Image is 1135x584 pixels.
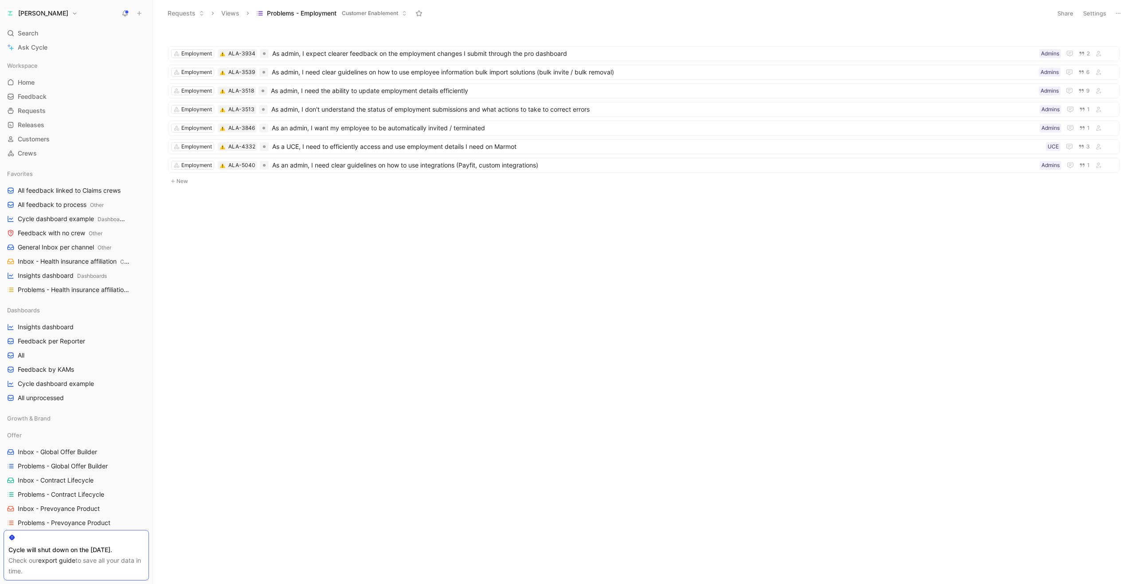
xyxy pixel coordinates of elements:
[342,9,398,18] span: Customer Enablement
[219,125,226,131] button: ⚠️
[228,49,255,58] div: ALA-3934
[18,462,108,471] span: Problems - Global Offer Builder
[18,393,64,402] span: All unprocessed
[7,61,38,70] span: Workspace
[1041,68,1059,77] div: Admins
[1077,160,1092,170] button: 1
[18,106,46,115] span: Requests
[272,67,1035,78] span: As admin, I need clear guidelines on how to use employee information bulk import solutions (bulk ...
[4,363,149,376] a: Feedback by KAMs
[1087,107,1090,112] span: 1
[4,349,149,362] a: All
[219,69,226,75] button: ⚠️
[167,176,1120,187] button: New
[4,41,149,54] a: Ask Cycle
[4,428,149,442] div: Offer
[4,226,149,240] a: Feedback with no crewOther
[18,149,37,158] span: Crews
[1087,125,1090,131] span: 1
[220,126,225,131] img: ⚠️
[1076,86,1092,96] button: 9
[1076,142,1092,152] button: 3
[219,88,226,94] button: ⚠️
[4,167,149,180] div: Favorites
[220,163,225,168] img: ⚠️
[131,287,185,293] span: Customer Enablement
[4,445,149,459] a: Inbox - Global Offer Builder
[4,412,149,428] div: Growth & Brand
[271,86,1035,96] span: As admin, I need the ability to update employment details efficiently
[272,141,1042,152] span: As a UCE, I need to efficiently access and use employment details I need on Marmot
[18,379,94,388] span: Cycle dashboard example
[271,104,1036,115] span: As admin, I don't understand the status of employment submissions and what actions to take to cor...
[18,490,104,499] span: Problems - Contract Lifecycle
[38,557,75,564] a: export guide
[1086,70,1090,75] span: 6
[1041,124,1060,132] div: Admins
[220,70,225,75] img: ⚠️
[6,9,15,18] img: Alan
[4,90,149,103] a: Feedback
[18,448,97,456] span: Inbox - Global Offer Builder
[4,488,149,501] a: Problems - Contract Lifecycle
[18,243,111,252] span: General Inbox per channel
[98,216,127,222] span: Dashboards
[18,78,35,87] span: Home
[1086,144,1090,149] span: 3
[4,212,149,226] a: Cycle dashboard exampleDashboards
[217,7,243,20] button: Views
[7,306,40,315] span: Dashboards
[4,428,149,529] div: OfferInbox - Global Offer BuilderProblems - Global Offer BuilderInbox - Contract LifecycleProblem...
[18,135,50,144] span: Customers
[4,320,149,334] a: Insights dashboard
[18,9,68,17] h1: [PERSON_NAME]
[4,76,149,89] a: Home
[168,83,1119,98] a: Employment⚠️ALA-3518As admin, I need the ability to update employment details efficientlyAdmins9
[1077,123,1092,133] button: 1
[219,51,226,57] div: ⚠️
[219,162,226,168] button: ⚠️
[7,414,51,423] span: Growth & Brand
[4,241,149,254] a: General Inbox per channelOther
[164,30,1124,187] div: New
[4,304,149,317] div: Dashboards
[4,147,149,160] a: Crews
[18,518,110,527] span: Problems - Prevoyance Product
[4,391,149,405] a: All unprocessed
[219,144,226,150] button: ⚠️
[4,304,149,405] div: DashboardsInsights dashboardFeedback per ReporterAllFeedback by KAMsCycle dashboard exampleAll un...
[8,555,144,576] div: Check our to save all your data in time.
[1053,7,1077,19] button: Share
[228,124,255,132] div: ALA-3846
[1087,163,1090,168] span: 1
[18,186,121,195] span: All feedback linked to Claims crews
[4,27,149,40] div: Search
[228,68,255,77] div: ALA-3539
[18,323,74,331] span: Insights dashboard
[219,106,226,113] button: ⚠️
[77,273,107,279] span: Dashboards
[18,337,85,346] span: Feedback per Reporter
[181,105,212,114] div: Employment
[1086,88,1090,93] span: 9
[18,365,74,374] span: Feedback by KAMs
[228,161,255,170] div: ALA-5040
[18,257,131,266] span: Inbox - Health insurance affiliation
[4,459,149,473] a: Problems - Global Offer Builder
[4,184,149,197] a: All feedback linked to Claims crews
[1079,7,1110,19] button: Settings
[4,474,149,487] a: Inbox - Contract Lifecycle
[4,59,149,72] div: Workspace
[252,7,411,20] button: Problems - EmploymentCustomer Enablement
[4,283,149,296] a: Problems - Health insurance affiliationCustomer Enablement
[18,476,94,485] span: Inbox - Contract Lifecycle
[4,255,149,268] a: Inbox - Health insurance affiliationCustomer Enablement
[168,139,1119,154] a: Employment⚠️ALA-4332As a UCE, I need to efficiently access and use employment details I need on M...
[4,377,149,390] a: Cycle dashboard example
[18,504,100,513] span: Inbox - Prevoyance Product
[181,49,212,58] div: Employment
